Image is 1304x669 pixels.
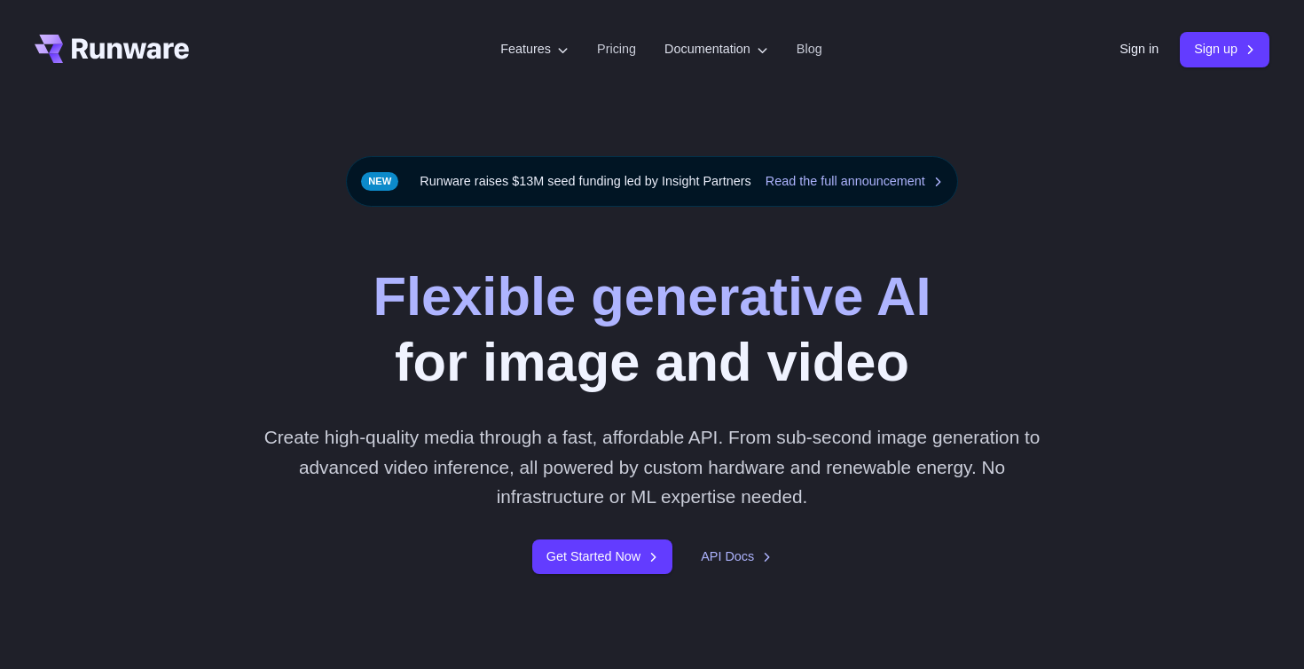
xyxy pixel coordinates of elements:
a: Sign up [1180,32,1269,67]
p: Create high-quality media through a fast, affordable API. From sub-second image generation to adv... [257,422,1048,511]
label: Documentation [664,39,768,59]
a: Pricing [597,39,636,59]
label: Features [500,39,569,59]
a: Go to / [35,35,189,63]
a: Sign in [1119,39,1159,59]
strong: Flexible generative AI [373,265,931,327]
div: Runware raises $13M seed funding led by Insight Partners [346,156,958,207]
a: Blog [797,39,822,59]
h1: for image and video [373,264,931,394]
a: API Docs [701,547,772,567]
a: Get Started Now [532,539,672,574]
a: Read the full announcement [766,171,943,192]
